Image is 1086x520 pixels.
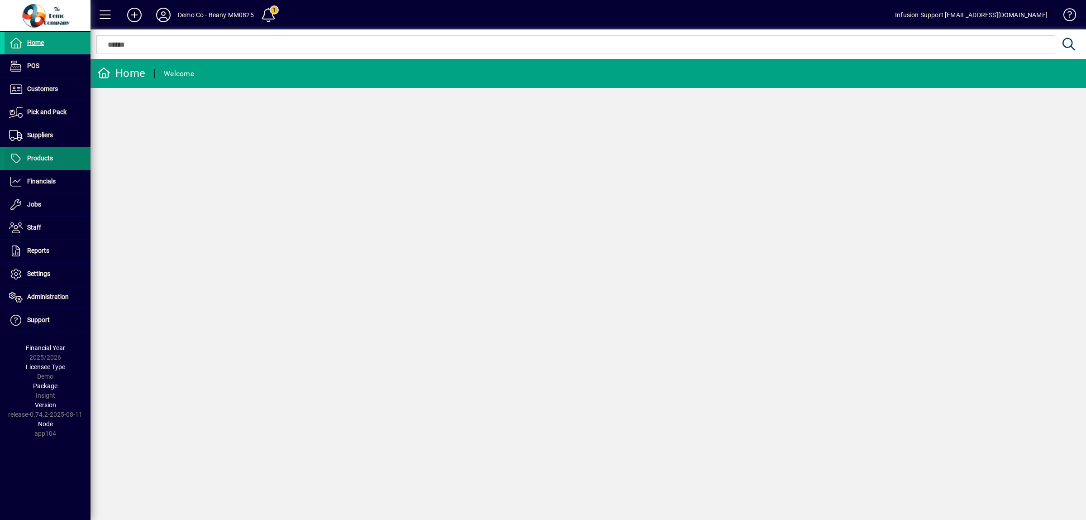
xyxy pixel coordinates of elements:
[120,7,149,23] button: Add
[5,170,90,193] a: Financials
[27,247,49,254] span: Reports
[5,55,90,77] a: POS
[5,78,90,101] a: Customers
[27,131,53,139] span: Suppliers
[5,240,90,262] a: Reports
[5,101,90,124] a: Pick and Pack
[5,124,90,147] a: Suppliers
[27,270,50,277] span: Settings
[27,293,69,300] span: Administration
[26,363,65,371] span: Licensee Type
[27,316,50,323] span: Support
[178,8,254,22] div: Demo Co - Beany MM0825
[27,178,56,185] span: Financials
[35,401,56,409] span: Version
[5,193,90,216] a: Jobs
[27,108,67,116] span: Pick and Pack
[149,7,178,23] button: Profile
[27,224,41,231] span: Staff
[27,154,53,162] span: Products
[5,263,90,285] a: Settings
[27,62,39,69] span: POS
[27,85,58,92] span: Customers
[5,147,90,170] a: Products
[164,67,194,81] div: Welcome
[33,382,57,390] span: Package
[5,286,90,308] a: Administration
[895,8,1048,22] div: Infusion Support [EMAIL_ADDRESS][DOMAIN_NAME]
[27,39,44,46] span: Home
[38,420,53,428] span: Node
[27,201,41,208] span: Jobs
[1057,2,1075,31] a: Knowledge Base
[5,309,90,332] a: Support
[97,66,145,81] div: Home
[5,217,90,239] a: Staff
[26,344,65,351] span: Financial Year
